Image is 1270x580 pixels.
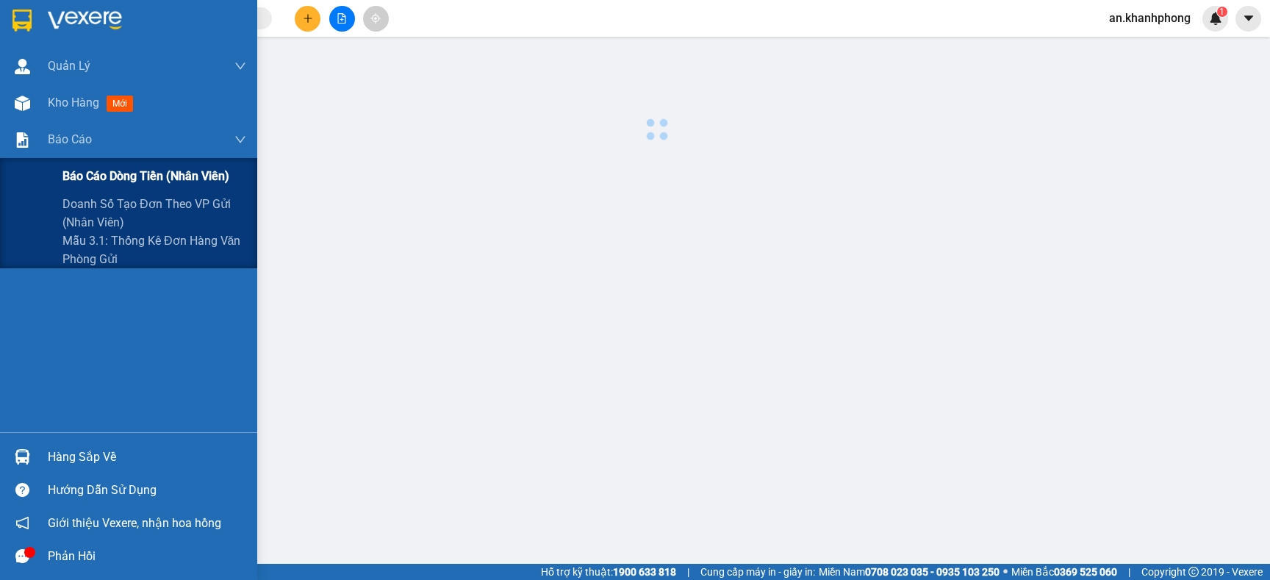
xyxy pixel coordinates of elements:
[234,60,246,72] span: down
[329,6,355,32] button: file-add
[1054,566,1117,578] strong: 0369 525 060
[865,566,1000,578] strong: 0708 023 035 - 0935 103 250
[48,57,90,75] span: Quản Lý
[1219,7,1224,17] span: 1
[819,564,1000,580] span: Miền Nam
[1217,7,1227,17] sup: 1
[370,13,381,24] span: aim
[613,566,676,578] strong: 1900 633 818
[295,6,320,32] button: plus
[15,516,29,530] span: notification
[15,132,30,148] img: solution-icon
[62,232,246,268] span: Mẫu 3.1: Thống kê đơn hàng văn phòng gửi
[15,96,30,111] img: warehouse-icon
[1235,6,1261,32] button: caret-down
[1128,564,1130,580] span: |
[1011,564,1117,580] span: Miền Bắc
[15,449,30,465] img: warehouse-icon
[48,479,246,501] div: Hướng dẫn sử dụng
[48,545,246,568] div: Phản hồi
[700,564,815,580] span: Cung cấp máy in - giấy in:
[337,13,347,24] span: file-add
[15,549,29,563] span: message
[234,134,246,146] span: down
[48,130,92,148] span: Báo cáo
[62,195,246,232] span: Doanh số tạo đơn theo VP gửi (nhân viên)
[48,446,246,468] div: Hàng sắp về
[1097,9,1202,27] span: an.khanhphong
[107,96,133,112] span: mới
[303,13,313,24] span: plus
[1242,12,1255,25] span: caret-down
[1003,569,1008,575] span: ⚪️
[48,96,99,110] span: Kho hàng
[62,167,229,185] span: Báo cáo dòng tiền (nhân viên)
[1209,12,1222,25] img: icon-new-feature
[1188,567,1199,577] span: copyright
[541,564,676,580] span: Hỗ trợ kỹ thuật:
[48,514,221,532] span: Giới thiệu Vexere, nhận hoa hồng
[15,483,29,497] span: question-circle
[15,59,30,74] img: warehouse-icon
[12,10,32,32] img: logo-vxr
[363,6,389,32] button: aim
[687,564,689,580] span: |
